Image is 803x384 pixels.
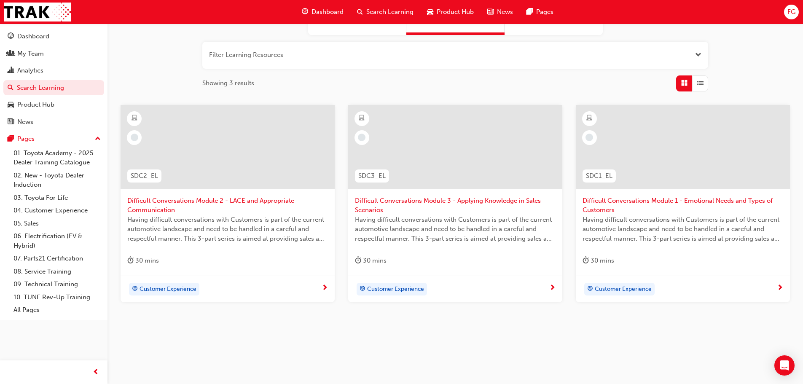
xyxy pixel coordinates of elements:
[10,291,104,304] a: 10. TUNE Rev-Up Training
[481,3,520,21] a: news-iconNews
[427,7,433,17] span: car-icon
[787,7,795,17] span: FG
[355,215,556,244] span: Having difficult conversations with Customers is part of the current automotive landscape and nee...
[586,113,592,124] span: learningResourceType_ELEARNING-icon
[95,134,101,145] span: up-icon
[17,117,33,127] div: News
[355,255,387,266] div: 30 mins
[681,78,688,88] span: Grid
[3,27,104,131] button: DashboardMy TeamAnalyticsSearch LearningProduct HubNews
[10,230,104,252] a: 06. Electrification (EV & Hybrid)
[3,80,104,96] a: Search Learning
[93,367,99,378] span: prev-icon
[3,46,104,62] a: My Team
[140,285,196,294] span: Customer Experience
[583,215,783,244] span: Having difficult conversations with Customers is part of the current automotive landscape and nee...
[355,196,556,215] span: Difficult Conversations Module 3 - Applying Knowledge in Sales Scenarios
[8,50,14,58] span: people-icon
[585,134,593,141] span: learningRecordVerb_NONE-icon
[10,303,104,317] a: All Pages
[10,191,104,204] a: 03. Toyota For Life
[595,285,652,294] span: Customer Experience
[587,284,593,295] span: target-icon
[355,255,361,266] span: duration-icon
[17,32,49,41] div: Dashboard
[17,100,54,110] div: Product Hub
[132,113,137,124] span: learningResourceType_ELEARNING-icon
[127,215,328,244] span: Having difficult conversations with Customers is part of the current automotive landscape and nee...
[583,255,589,266] span: duration-icon
[131,134,138,141] span: learningRecordVerb_NONE-icon
[127,255,159,266] div: 30 mins
[576,105,790,302] a: SDC1_ELDifficult Conversations Module 1 - Emotional Needs and Types of CustomersHaving difficult ...
[10,147,104,169] a: 01. Toyota Academy - 2025 Dealer Training Catalogue
[10,217,104,230] a: 05. Sales
[295,3,350,21] a: guage-iconDashboard
[526,7,533,17] span: pages-icon
[8,118,14,126] span: news-icon
[322,285,328,292] span: next-icon
[697,78,704,88] span: List
[549,285,556,292] span: next-icon
[131,171,158,181] span: SDC2_EL
[777,285,783,292] span: next-icon
[202,78,254,88] span: Showing 3 results
[784,5,799,19] button: FG
[437,7,474,17] span: Product Hub
[774,355,795,376] div: Open Intercom Messenger
[586,171,612,181] span: SDC1_EL
[10,204,104,217] a: 04. Customer Experience
[3,63,104,78] a: Analytics
[348,105,562,302] a: SDC3_ELDifficult Conversations Module 3 - Applying Knowledge in Sales ScenariosHaving difficult c...
[17,134,35,144] div: Pages
[350,3,420,21] a: search-iconSearch Learning
[3,131,104,147] button: Pages
[8,67,14,75] span: chart-icon
[132,284,138,295] span: target-icon
[360,284,365,295] span: target-icon
[366,7,414,17] span: Search Learning
[367,285,424,294] span: Customer Experience
[8,84,13,92] span: search-icon
[359,113,365,124] span: learningResourceType_ELEARNING-icon
[312,7,344,17] span: Dashboard
[4,3,71,21] img: Trak
[127,255,134,266] span: duration-icon
[10,265,104,278] a: 08. Service Training
[17,49,44,59] div: My Team
[17,66,43,75] div: Analytics
[583,255,614,266] div: 30 mins
[8,101,14,109] span: car-icon
[583,196,783,215] span: Difficult Conversations Module 1 - Emotional Needs and Types of Customers
[3,97,104,113] a: Product Hub
[3,29,104,44] a: Dashboard
[8,135,14,143] span: pages-icon
[420,3,481,21] a: car-iconProduct Hub
[695,50,701,60] button: Open the filter
[121,105,335,302] a: SDC2_ELDifficult Conversations Module 2 - LACE and Appropriate CommunicationHaving difficult conv...
[358,134,365,141] span: learningRecordVerb_NONE-icon
[520,3,560,21] a: pages-iconPages
[487,7,494,17] span: news-icon
[358,171,386,181] span: SDC3_EL
[8,33,14,40] span: guage-icon
[497,7,513,17] span: News
[10,169,104,191] a: 02. New - Toyota Dealer Induction
[10,278,104,291] a: 09. Technical Training
[302,7,308,17] span: guage-icon
[357,7,363,17] span: search-icon
[536,7,553,17] span: Pages
[127,196,328,215] span: Difficult Conversations Module 2 - LACE and Appropriate Communication
[3,114,104,130] a: News
[10,252,104,265] a: 07. Parts21 Certification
